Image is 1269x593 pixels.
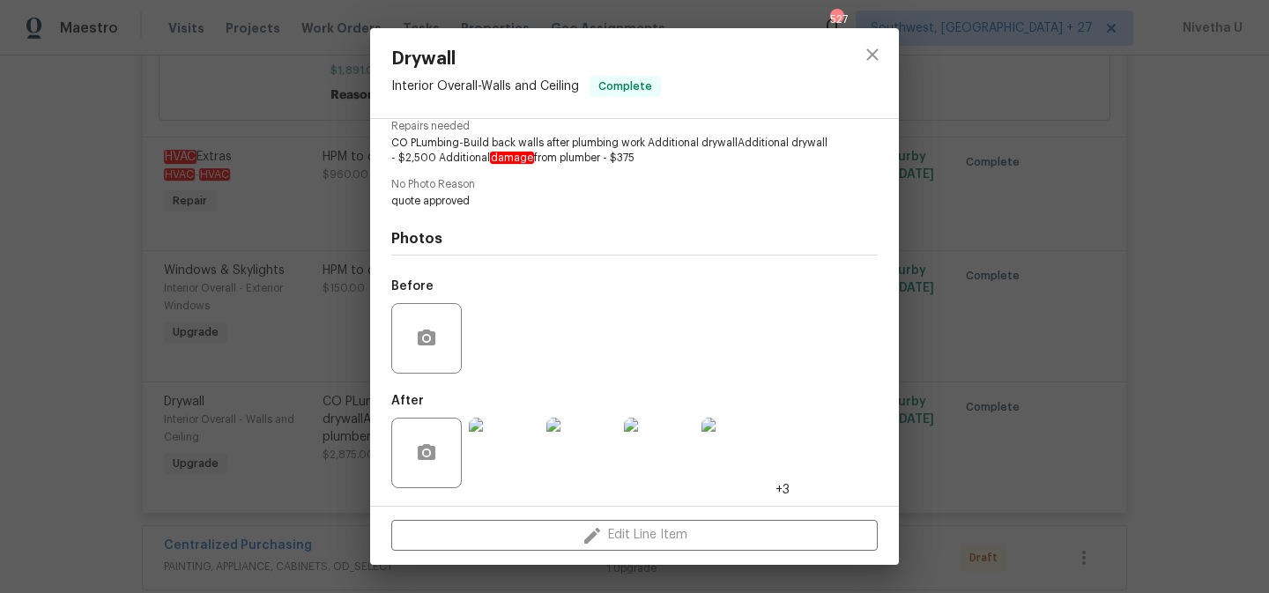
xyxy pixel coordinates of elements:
[391,49,661,69] span: Drywall
[391,136,829,166] span: CO PLumbing-Build back walls after plumbing work Additional drywallAdditional drywall - $2,500 Ad...
[391,194,829,209] span: quote approved
[391,280,434,293] h5: Before
[775,481,790,499] span: +3
[830,11,842,28] div: 527
[391,121,878,132] span: Repairs needed
[591,78,659,95] span: Complete
[851,33,894,76] button: close
[391,395,424,407] h5: After
[391,230,878,248] h4: Photos
[490,152,534,164] em: damage
[391,80,579,93] span: Interior Overall - Walls and Ceiling
[391,179,878,190] span: No Photo Reason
